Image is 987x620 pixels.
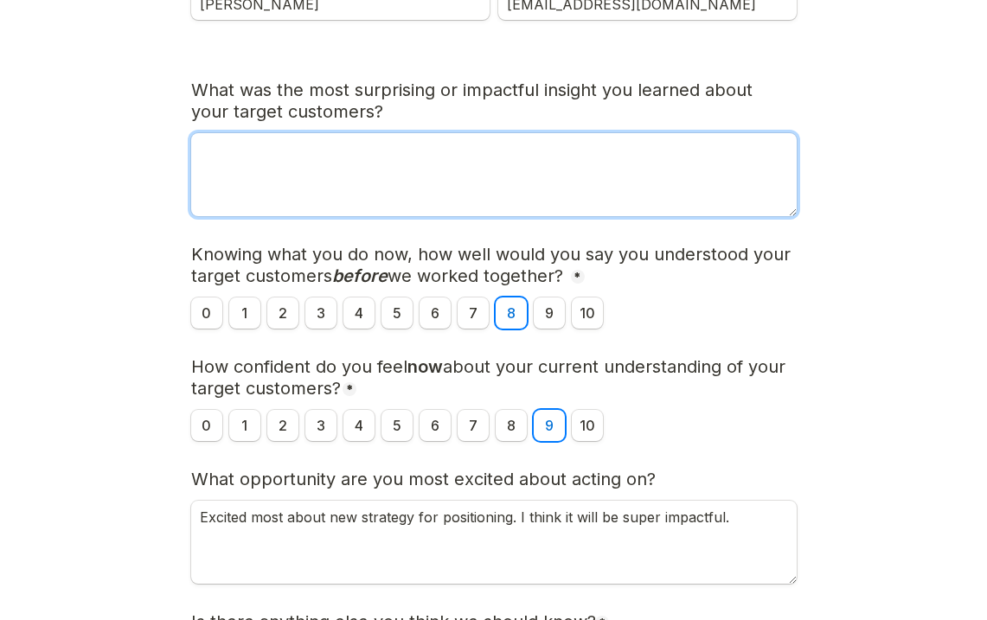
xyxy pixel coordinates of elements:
[191,356,791,399] span: about your current understanding of your target customers?
[332,265,388,286] span: before
[191,133,797,216] textarea: What was the most surprising or impactful insight you learned about your target customers?
[191,356,407,377] span: How confident do you feel
[191,356,797,399] h3: now
[191,244,796,286] span: Knowing what you do now, how well would you say you understood your target customers
[191,469,656,489] span: What opportunity are you most excited about acting on?
[191,501,797,584] textarea: What opportunity are you most excited about acting on?
[388,265,563,286] span: we worked together?
[191,80,758,122] span: What was the most surprising or impactful insight you learned about your target customers?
